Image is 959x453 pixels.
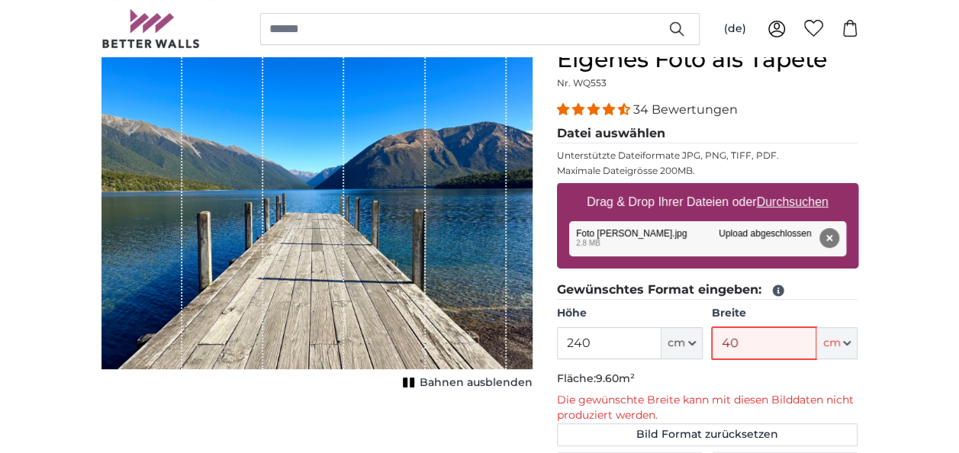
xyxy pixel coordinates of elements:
[557,149,858,162] p: Unterstützte Dateiformate JPG, PNG, TIFF, PDF.
[557,165,858,177] p: Maximale Dateigrösse 200MB.
[661,327,703,359] button: cm
[816,327,858,359] button: cm
[712,15,758,43] button: (de)
[557,306,703,321] label: Höhe
[581,187,835,217] label: Drag & Drop Ihrer Dateien oder
[668,336,685,351] span: cm
[557,46,858,73] h1: Eigenes Foto als Tapete
[822,336,840,351] span: cm
[420,375,533,390] span: Bahnen ausblenden
[557,124,858,143] legend: Datei auswählen
[596,371,635,385] span: 9.60m²
[633,102,738,117] span: 34 Bewertungen
[101,9,201,48] img: Betterwalls
[557,281,858,300] legend: Gewünschtes Format eingeben:
[756,195,828,208] u: Durchsuchen
[557,393,858,423] p: Die gewünschte Breite kann mit diesen Bilddaten nicht produziert werden.
[712,306,858,321] label: Breite
[557,102,633,117] span: 4.32 stars
[398,372,533,394] button: Bahnen ausblenden
[557,371,858,387] p: Fläche:
[101,46,533,394] div: 1 of 1
[557,423,858,446] button: Bild Format zurücksetzen
[557,77,607,88] span: Nr. WQ553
